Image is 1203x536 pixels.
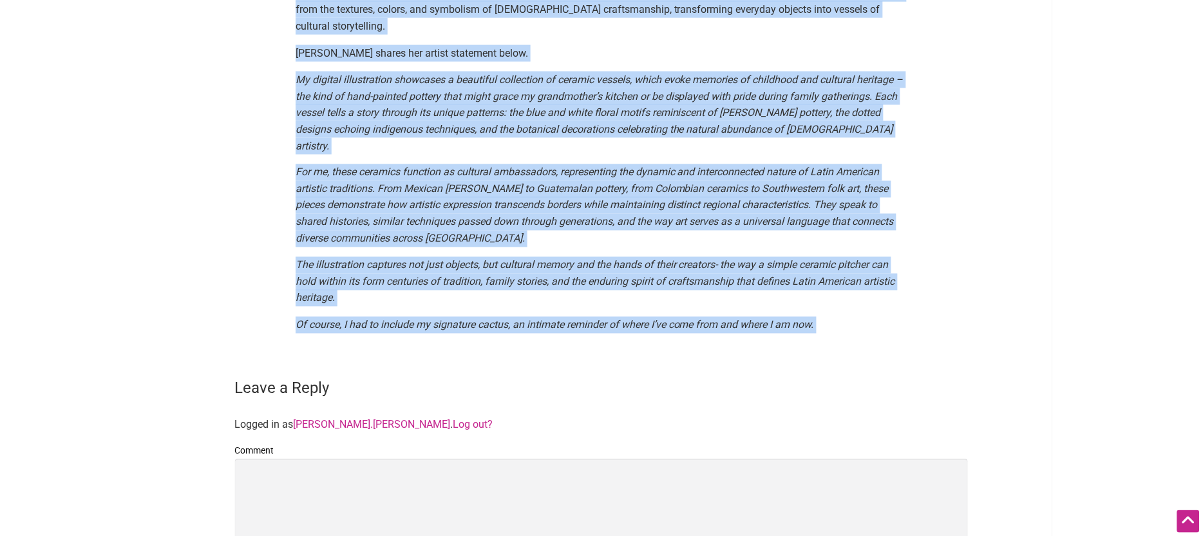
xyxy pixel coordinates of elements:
[453,419,493,431] a: Log out?
[235,417,969,434] p: Logged in as .
[1177,510,1200,533] div: Scroll Back to Top
[235,378,969,400] h3: Leave a Reply
[296,45,907,62] p: [PERSON_NAME] shares her artist statement below.
[296,73,904,151] em: My digital illustration showcases a beautiful collection of ceramic vessels, which evoke memories...
[296,259,895,304] em: The illustration captures not just objects, but cultural memory and the hands of their creators- ...
[235,443,969,459] label: Comment
[294,419,451,431] a: [PERSON_NAME].[PERSON_NAME]
[296,319,814,331] em: Of course, I had to include my signature cactus, an intimate reminder of where I’ve come from and...
[296,166,894,244] em: For me, these ceramics function as cultural ambassadors, representing the dynamic and interconnec...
